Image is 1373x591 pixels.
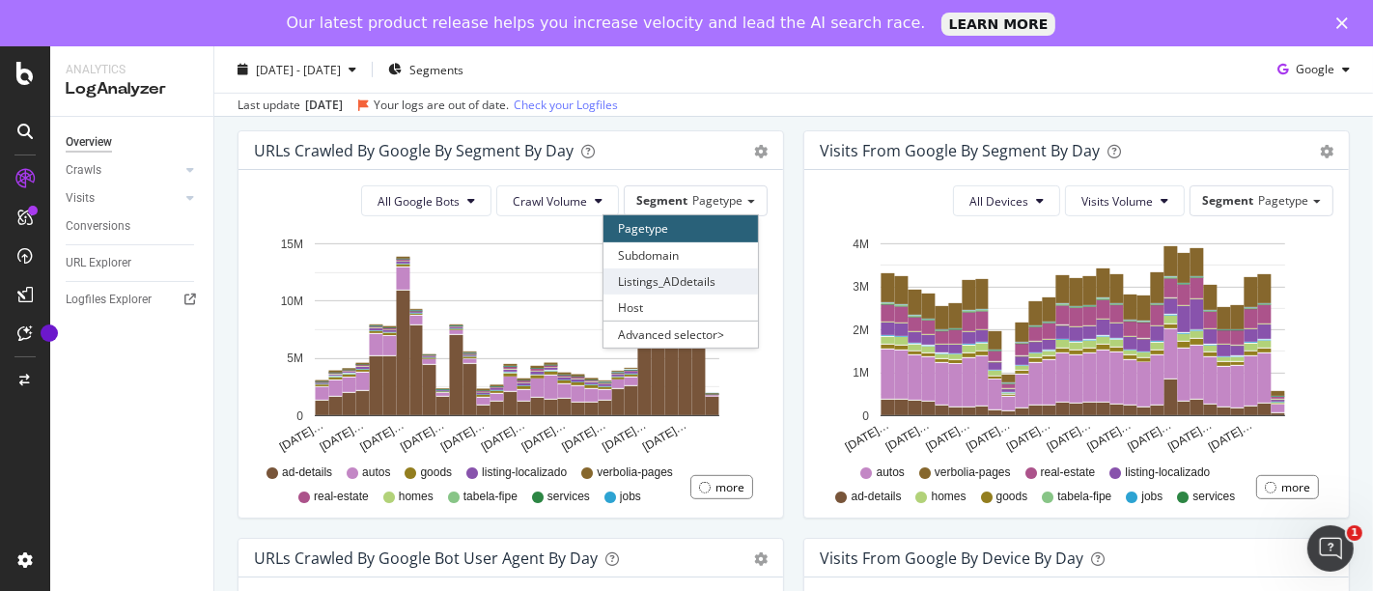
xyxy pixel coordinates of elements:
span: Crawl Volume [513,193,587,210]
svg: A chart. [820,232,1326,456]
div: Host [603,295,758,321]
text: 15M [281,238,303,251]
span: homes [399,489,434,505]
span: listing-localizado [1125,464,1210,481]
a: Overview [66,132,200,153]
button: All Devices [953,185,1060,216]
a: Logfiles Explorer [66,290,200,310]
div: URLs Crawled by Google bot User Agent By Day [254,549,598,568]
div: URL Explorer [66,253,131,273]
span: ad-details [852,489,902,505]
span: autos [877,464,905,481]
div: Subdomain [603,242,758,268]
div: Listings_ADdetails [603,268,758,295]
span: Segment [1202,192,1253,209]
text: 0 [296,409,303,423]
button: Visits Volume [1065,185,1185,216]
text: 0 [862,409,869,423]
div: Pagetype [603,215,758,241]
span: goods [996,489,1028,505]
a: LEARN MORE [941,13,1056,36]
button: [DATE] - [DATE] [230,54,364,85]
span: autos [362,464,390,481]
button: All Google Bots [361,185,491,216]
text: 1M [853,366,869,380]
div: Analytics [66,62,198,78]
span: jobs [620,489,641,505]
div: Advanced selector > [603,321,758,348]
span: All Google Bots [378,193,460,210]
text: 2M [853,324,869,337]
div: Visits [66,188,95,209]
button: Crawl Volume [496,185,619,216]
div: Crawls [66,160,101,181]
a: Visits [66,188,181,209]
span: real-estate [314,489,369,505]
div: gear [1320,145,1333,158]
button: Segments [380,54,471,85]
text: 3M [853,280,869,294]
span: homes [932,489,967,505]
span: All Devices [969,193,1028,210]
text: 5M [287,352,303,366]
div: Overview [66,132,112,153]
span: services [547,489,590,505]
svg: A chart. [254,232,760,456]
iframe: Intercom live chat [1307,525,1354,572]
text: 4M [853,238,869,251]
span: Segment [636,192,687,209]
span: Google [1296,61,1334,77]
div: Close [1336,17,1356,29]
span: tabela-fipe [463,489,518,505]
div: Your logs are out of date. [374,96,509,113]
a: Crawls [66,160,181,181]
span: [DATE] - [DATE] [256,61,341,77]
span: jobs [1141,489,1163,505]
text: 10M [281,295,303,308]
span: 1 [1347,525,1362,541]
div: LogAnalyzer [66,78,198,100]
div: [DATE] [305,96,343,113]
div: Last update [238,96,618,113]
span: tabela-fipe [1057,489,1111,505]
div: Logfiles Explorer [66,290,152,310]
span: listing-localizado [482,464,567,481]
span: goods [420,464,452,481]
a: Check your Logfiles [514,96,618,113]
span: Pagetype [1258,192,1308,209]
div: gear [754,145,768,158]
div: Conversions [66,216,130,237]
span: verbolia-pages [597,464,673,481]
button: Google [1270,54,1358,85]
span: verbolia-pages [935,464,1011,481]
a: URL Explorer [66,253,200,273]
span: Visits Volume [1081,193,1153,210]
div: Tooltip anchor [41,324,58,342]
span: Segments [409,61,463,77]
div: more [1281,479,1310,495]
div: gear [754,552,768,566]
a: Conversions [66,216,200,237]
div: Our latest product release helps you increase velocity and lead the AI search race. [287,14,926,33]
span: Pagetype [692,192,743,209]
span: ad-details [282,464,332,481]
div: more [715,479,744,495]
span: real-estate [1041,464,1096,481]
div: Visits From Google By Device By Day [820,549,1083,568]
span: services [1192,489,1235,505]
div: Visits from Google By Segment By Day [820,141,1100,160]
div: URLs Crawled by Google By Segment By Day [254,141,574,160]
